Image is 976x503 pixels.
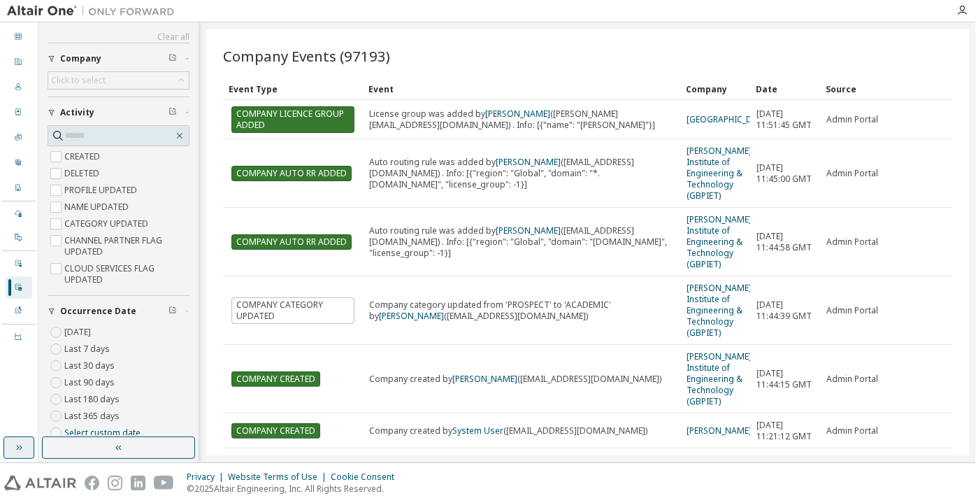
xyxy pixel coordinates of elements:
span: COMPANY AUTO RR ADDED [231,166,352,181]
div: Source [826,78,884,100]
span: Admin Portal [826,425,878,437]
span: Admin Portal [826,168,878,179]
a: [PERSON_NAME] [379,310,444,322]
button: Company [48,43,189,74]
div: User Profile [6,152,32,174]
div: Website Terms of Use [228,472,331,483]
span: ([EMAIL_ADDRESS][DOMAIN_NAME]) [517,373,661,385]
span: ([PERSON_NAME][EMAIL_ADDRESS][DOMAIN_NAME]) [369,108,618,131]
img: instagram.svg [108,476,122,490]
button: Activity [48,97,189,128]
div: Managed [6,203,32,225]
span: ([EMAIL_ADDRESS][DOMAIN_NAME]) [369,156,634,179]
label: CREATED [64,148,103,165]
span: Admin Portal [826,305,878,316]
div: User Events [6,253,32,275]
div: Event [368,78,675,100]
span: ([EMAIL_ADDRESS][DOMAIN_NAME]) [503,425,647,437]
label: CHANNEL PARTNER FLAG UPDATED [64,232,189,260]
div: Companies [6,51,32,73]
span: COMPANY CATEGORY UPDATED [231,297,354,324]
span: Admin Portal [826,236,878,248]
label: CATEGORY UPDATED [64,215,151,232]
label: CLOUD SERVICES FLAG UPDATED [64,260,189,288]
img: youtube.svg [154,476,174,490]
a: National Post Graduate [687,454,740,477]
a: [PERSON_NAME] [496,156,561,168]
label: DELETED [64,165,102,182]
span: [DATE] 11:21:12 GMT [756,420,814,442]
span: ([EMAIL_ADDRESS][DOMAIN_NAME]) [369,225,634,248]
img: altair_logo.svg [4,476,76,490]
div: Company [686,78,745,100]
a: Clear all [48,31,189,43]
a: [PERSON_NAME] Institute of Engineering & Technology (GBPIET) [687,350,752,407]
button: Occurrence Date [48,296,189,327]
a: [PERSON_NAME] Institute of Engineering & Technology (GBPIET) [687,145,752,201]
span: Activity [60,107,94,118]
label: NAME UPDATED [64,199,131,215]
span: Admin Portal [826,114,878,125]
div: Company Profile [6,177,32,199]
a: [PERSON_NAME] Institute of Engineering & Technology (GBPIET) [687,213,752,270]
a: [PERSON_NAME] [452,373,517,385]
span: [DATE] 11:45:00 GMT [756,162,814,185]
div: Click to select [51,75,106,86]
label: PROFILE UPDATED [64,182,140,199]
label: Last 365 days [64,408,122,425]
a: [GEOGRAPHIC_DATA] [687,113,770,125]
span: [DATE] 11:51:45 GMT [756,108,814,131]
label: Last 180 days [64,391,122,408]
div: Click to select [48,72,189,89]
span: Clear filter [168,53,177,64]
div: Privacy [187,472,228,483]
div: Orders [6,101,32,124]
label: Last 7 days [64,341,113,357]
div: Auto routing rule was added by . Info: [{"region": "Global", "domain": "*.[DOMAIN_NAME]", "licens... [369,157,674,190]
span: COMPANY CREATED [231,423,320,439]
img: facebook.svg [85,476,99,490]
div: Units Usage BI [6,326,32,348]
a: [PERSON_NAME] [687,425,752,437]
div: Company Events [6,276,32,299]
div: License group was added by . Info: [{"name": "[PERSON_NAME]"}] [369,108,674,131]
div: Users [6,76,32,99]
span: ([EMAIL_ADDRESS][DOMAIN_NAME]) [444,310,588,322]
div: Cookie Consent [331,472,403,483]
img: Altair One [7,4,182,18]
img: linkedin.svg [131,476,145,490]
div: Auto routing rule was added by . Info: [{"region": "Global", "domain": "[DOMAIN_NAME]", "license_... [369,225,674,259]
span: COMPANY CREATED [231,371,320,387]
a: [PERSON_NAME] [496,225,561,236]
span: Company [60,53,101,64]
span: Admin Portal [826,374,878,385]
span: [DATE] 11:44:58 GMT [756,231,814,253]
p: © 2025 Altair Engineering, Inc. All Rights Reserved. [187,483,403,495]
a: System User [452,425,503,437]
a: Select custom date [64,427,141,439]
span: [DATE] 11:44:15 GMT [756,368,814,390]
span: Clear filter [168,306,177,317]
span: Occurrence Date [60,306,136,317]
span: [DATE] 11:44:39 GMT [756,299,814,322]
span: [DATE] 11:15:59 GMT [756,455,814,477]
div: Event Type [229,78,357,100]
div: Date [756,78,814,100]
span: COMPANY LICENCE GROUP ADDED [231,106,354,133]
div: SKUs [6,127,32,149]
label: [DATE] [64,324,94,341]
label: Last 30 days [64,357,117,374]
div: Company created by [369,374,661,385]
div: Dashboard [6,26,32,48]
div: Company created by [369,425,647,437]
label: Last 90 days [64,374,117,391]
div: On Prem [6,227,32,249]
span: Clear filter [168,107,177,118]
a: [PERSON_NAME] [485,108,550,120]
div: Company category updated from 'PROSPECT' to 'ACADEMIC' by [369,299,674,322]
span: Company Events (97193) [223,46,390,66]
div: Product Downloads [6,300,32,323]
span: COMPANY AUTO RR ADDED [231,234,352,250]
a: [PERSON_NAME] Institute of Engineering & Technology (GBPIET) [687,282,752,339]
